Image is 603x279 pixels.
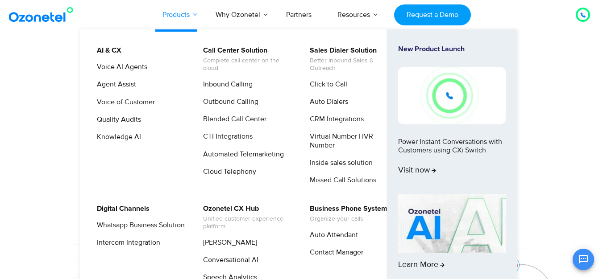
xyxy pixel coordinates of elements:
a: Cloud Telephony [197,166,258,177]
div: Customer Experiences [23,80,581,123]
a: Voice of Customer [91,97,156,108]
a: Inbound Calling [197,79,254,90]
a: Ozonetel CX HubUnified customer experience platform [197,203,292,232]
a: Request a Demo [394,4,470,25]
a: AI & CX [91,45,123,56]
a: CRM Integrations [304,114,365,125]
a: Call Center SolutionComplete call center on the cloud [197,45,292,74]
button: Open chat [573,249,594,270]
span: Better Inbound Sales & Outreach [310,57,398,72]
a: Inside sales solution [304,157,374,168]
a: Virtual Number | IVR Number [304,131,399,151]
a: Digital Channels [91,203,151,214]
a: Automated Telemarketing [197,149,285,160]
a: Blended Call Center [197,114,268,125]
a: Business Phone SystemOrganize your calls [304,203,389,224]
a: [PERSON_NAME] [197,237,258,248]
img: AI [398,194,506,253]
a: Intercom Integration [91,237,162,248]
a: Voice AI Agents [91,62,149,73]
span: Learn More [398,260,445,270]
a: CTI Integrations [197,131,254,142]
a: Click to Call [304,79,349,90]
a: Sales Dialer SolutionBetter Inbound Sales & Outreach [304,45,399,74]
a: Whatsapp Business Solution [91,220,186,231]
a: Contact Manager [304,247,365,258]
a: Knowledge AI [91,131,142,143]
span: Complete call center on the cloud [203,57,291,72]
a: Quality Audits [91,114,142,125]
span: Unified customer experience platform [203,215,291,230]
a: Missed Call Solutions [304,175,378,186]
div: Orchestrate Intelligent [23,57,581,85]
span: Organize your calls [310,215,387,223]
a: Auto Dialers [304,96,349,107]
a: Outbound Calling [197,96,260,107]
img: New-Project-17.png [398,67,506,124]
a: New Product LaunchPower Instant Conversations with Customers using CXi SwitchVisit now [398,45,506,191]
div: Turn every conversation into a growth engine for your enterprise. [23,123,581,133]
a: Agent Assist [91,79,137,90]
a: Auto Attendant [304,230,359,241]
a: Conversational AI [197,254,260,266]
span: Visit now [398,166,436,176]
